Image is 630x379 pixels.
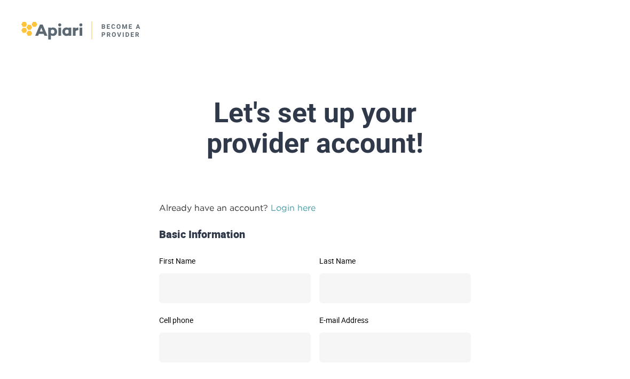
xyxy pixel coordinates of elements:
label: First Name [159,257,311,265]
label: Cell phone [159,317,311,324]
div: Basic Information [155,227,475,242]
label: Last Name [319,257,471,265]
a: Login here [271,203,316,212]
p: Already have an account? [159,201,471,214]
div: Let's set up your provider account! [63,98,567,159]
img: logo [21,21,141,40]
label: E-mail Address [319,317,471,324]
